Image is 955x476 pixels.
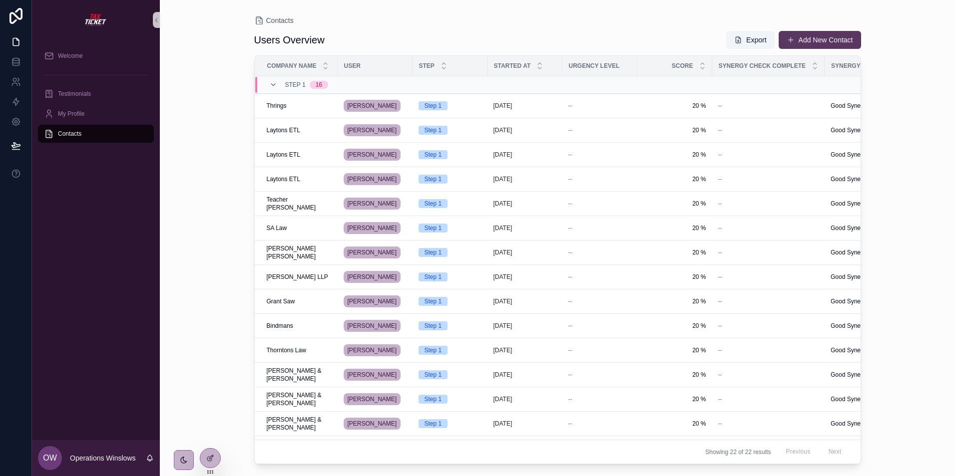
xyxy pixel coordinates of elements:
[568,322,631,330] a: --
[493,297,512,305] p: [DATE]
[267,126,300,134] span: Laytons ETL
[419,346,481,355] a: Step 1
[493,224,556,232] a: [DATE]
[267,346,306,354] span: Thorntons Law
[425,272,442,281] div: Step 1
[344,269,407,285] a: [PERSON_NAME]
[344,196,407,212] a: [PERSON_NAME]
[344,320,401,332] a: [PERSON_NAME]
[568,420,631,428] a: --
[493,297,556,305] a: [DATE]
[643,420,706,428] a: 20 %
[425,199,442,208] div: Step 1
[348,102,397,110] span: [PERSON_NAME]
[718,297,819,305] a: --
[344,98,407,114] a: [PERSON_NAME]
[344,171,407,187] a: [PERSON_NAME]
[718,102,819,110] a: --
[493,224,512,232] p: [DATE]
[348,151,397,159] span: [PERSON_NAME]
[419,419,481,428] a: Step 1
[568,175,572,183] span: --
[568,126,631,134] a: --
[831,102,894,110] a: Good Synergy
[568,200,572,208] span: --
[348,248,397,256] span: [PERSON_NAME]
[831,420,869,428] span: Good Synergy
[718,371,819,379] a: --
[267,102,332,110] a: Thrings
[718,273,819,281] a: --
[425,297,442,306] div: Step 1
[643,346,706,354] a: 20 %
[718,126,819,134] a: --
[726,31,774,49] button: Export
[425,150,442,159] div: Step 1
[267,416,332,432] span: [PERSON_NAME] & [PERSON_NAME]
[643,224,706,232] a: 20 %
[344,418,401,430] a: [PERSON_NAME]
[316,81,322,89] div: 16
[643,395,706,403] a: 20 %
[493,200,556,208] a: [DATE]
[419,297,481,306] a: Step 1
[643,126,706,134] span: 20 %
[643,151,706,159] a: 20 %
[568,297,572,305] span: --
[267,244,332,260] a: [PERSON_NAME] [PERSON_NAME]
[344,271,401,283] a: [PERSON_NAME]
[493,322,556,330] a: [DATE]
[643,371,706,379] span: 20 %
[568,248,572,256] span: --
[58,52,83,60] span: Welcome
[344,416,407,432] a: [PERSON_NAME]
[831,126,869,134] span: Good Synergy
[831,200,869,208] span: Good Synergy
[254,15,294,25] a: Contacts
[493,175,556,183] a: [DATE]
[493,420,512,428] p: [DATE]
[419,101,481,110] a: Step 1
[643,297,706,305] span: 20 %
[267,273,332,281] a: [PERSON_NAME] LLP
[493,248,556,256] a: [DATE]
[568,175,631,183] a: --
[267,367,332,383] span: [PERSON_NAME] & [PERSON_NAME]
[348,322,397,330] span: [PERSON_NAME]
[493,420,556,428] a: [DATE]
[831,395,869,403] span: Good Synergy
[425,395,442,404] div: Step 1
[779,31,861,49] button: Add New Contact
[344,198,401,210] a: [PERSON_NAME]
[267,102,287,110] span: Thrings
[425,175,442,184] div: Step 1
[718,248,819,256] a: --
[267,322,332,330] a: Bindmans
[831,102,869,110] span: Good Synergy
[419,224,481,233] a: Step 1
[344,222,401,234] a: [PERSON_NAME]
[643,248,706,256] a: 20 %
[267,196,332,212] a: Teacher [PERSON_NAME]
[493,102,556,110] a: [DATE]
[718,297,722,305] span: --
[643,102,706,110] a: 20 %
[267,391,332,407] a: [PERSON_NAME] & [PERSON_NAME]
[568,371,631,379] a: --
[267,151,332,159] a: Laytons ETL
[568,151,631,159] a: --
[831,62,861,70] span: Synergy
[344,369,401,381] a: [PERSON_NAME]
[568,273,631,281] a: --
[425,224,442,233] div: Step 1
[285,81,306,89] span: Step 1
[568,322,572,330] span: --
[493,346,512,354] p: [DATE]
[831,273,869,281] span: Good Synergy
